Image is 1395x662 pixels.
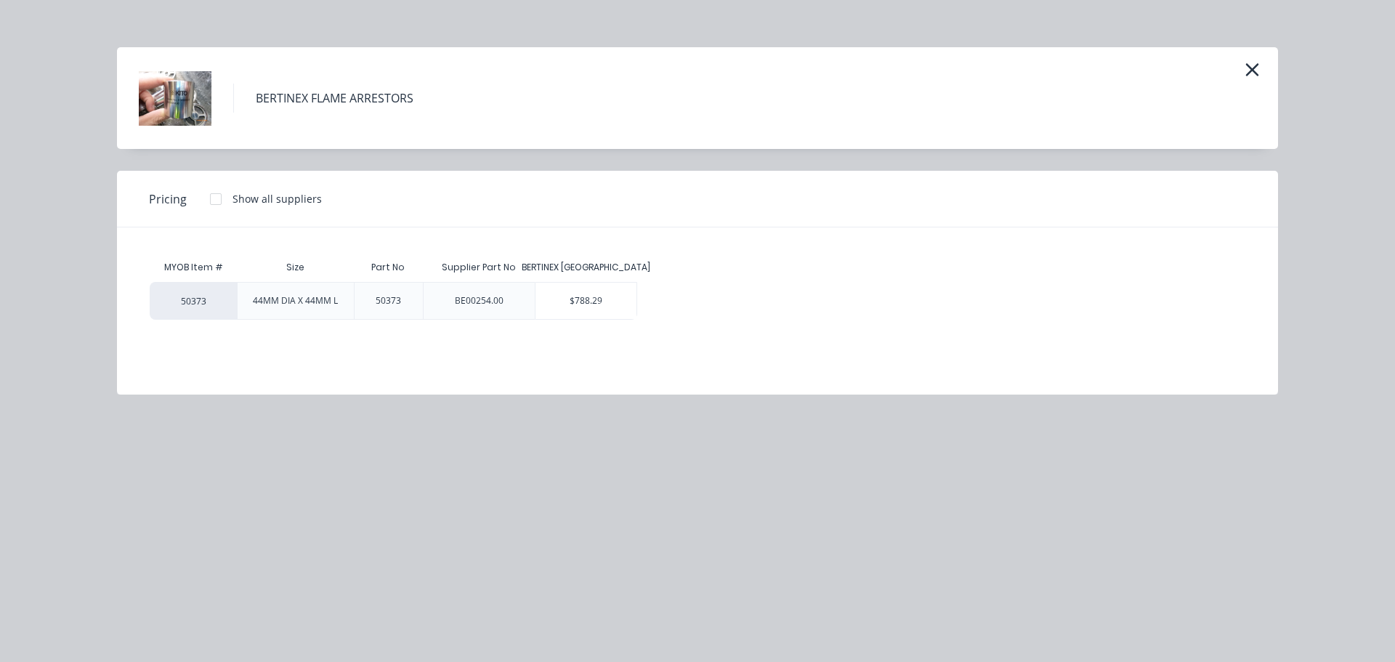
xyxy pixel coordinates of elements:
[150,253,237,282] div: MYOB Item #
[430,249,527,286] div: Supplier Part No
[149,190,187,208] span: Pricing
[522,261,650,274] div: BERTINEX [GEOGRAPHIC_DATA]
[256,89,413,107] div: BERTINEX FLAME ARRESTORS
[232,191,322,206] div: Show all suppliers
[275,249,316,286] div: Size
[376,294,401,307] div: 50373
[455,294,504,307] div: BE00254.00
[535,283,636,319] div: $788.29
[139,62,211,134] img: BERTINEX FLAME ARRESTORS
[253,294,338,307] div: 44MM DIA X 44MM L
[360,249,416,286] div: Part No
[150,282,237,320] div: 50373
